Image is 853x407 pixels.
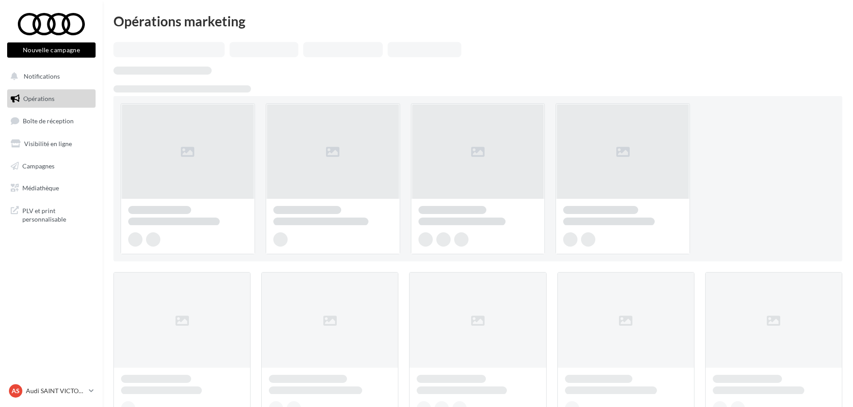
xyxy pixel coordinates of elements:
a: AS Audi SAINT VICTORET [7,382,96,399]
a: Opérations [5,89,97,108]
span: AS [12,386,20,395]
a: Campagnes [5,157,97,176]
a: Médiathèque [5,179,97,197]
div: Opérations marketing [113,14,842,28]
a: Visibilité en ligne [5,134,97,153]
span: Médiathèque [22,184,59,192]
a: Boîte de réception [5,111,97,130]
span: Opérations [23,95,54,102]
a: PLV et print personnalisable [5,201,97,227]
span: Campagnes [22,162,54,169]
button: Notifications [5,67,94,86]
span: Boîte de réception [23,117,74,125]
span: PLV et print personnalisable [22,205,92,224]
span: Visibilité en ligne [24,140,72,147]
p: Audi SAINT VICTORET [26,386,85,395]
span: Notifications [24,72,60,80]
button: Nouvelle campagne [7,42,96,58]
